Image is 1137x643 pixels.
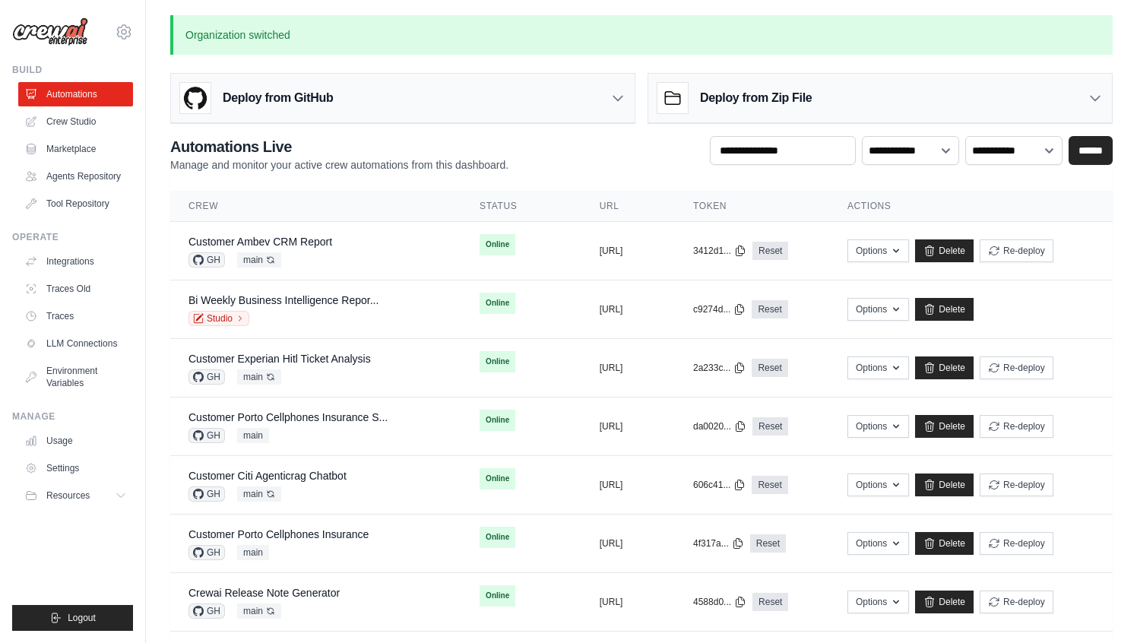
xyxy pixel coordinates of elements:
[46,489,90,502] span: Resources
[752,300,787,318] a: Reset
[480,585,515,607] span: Online
[980,532,1053,555] button: Re-deploy
[915,298,974,321] a: Delete
[180,83,211,113] img: GitHub Logo
[480,410,515,431] span: Online
[18,429,133,453] a: Usage
[752,242,788,260] a: Reset
[18,304,133,328] a: Traces
[18,109,133,134] a: Crew Studio
[693,479,746,491] button: 606c41...
[915,591,974,613] a: Delete
[675,191,829,222] th: Token
[581,191,675,222] th: URL
[847,239,909,262] button: Options
[237,369,281,385] span: main
[188,294,378,306] a: Bi Weekly Business Intelligence Repor...
[693,537,744,550] button: 4f317a...
[847,532,909,555] button: Options
[693,303,746,315] button: c9274d...
[188,369,225,385] span: GH
[980,474,1053,496] button: Re-deploy
[847,415,909,438] button: Options
[480,293,515,314] span: Online
[18,359,133,395] a: Environment Variables
[188,545,225,560] span: GH
[847,356,909,379] button: Options
[829,191,1113,222] th: Actions
[237,428,269,443] span: main
[188,311,249,326] a: Studio
[188,486,225,502] span: GH
[915,415,974,438] a: Delete
[188,603,225,619] span: GH
[480,351,515,372] span: Online
[188,528,369,540] a: Customer Porto Cellphones Insurance
[18,277,133,301] a: Traces Old
[188,428,225,443] span: GH
[480,468,515,489] span: Online
[693,245,746,257] button: 3412d1...
[12,231,133,243] div: Operate
[170,136,508,157] h2: Automations Live
[18,192,133,216] a: Tool Repository
[693,596,746,608] button: 4588d0...
[980,415,1053,438] button: Re-deploy
[170,157,508,173] p: Manage and monitor your active crew automations from this dashboard.
[170,191,461,222] th: Crew
[693,362,746,374] button: 2a233c...
[170,15,1113,55] p: Organization switched
[12,410,133,423] div: Manage
[480,527,515,548] span: Online
[188,236,332,248] a: Customer Ambev CRM Report
[847,591,909,613] button: Options
[188,252,225,268] span: GH
[18,164,133,188] a: Agents Repository
[12,64,133,76] div: Build
[18,137,133,161] a: Marketplace
[750,534,786,553] a: Reset
[915,239,974,262] a: Delete
[237,486,281,502] span: main
[980,591,1053,613] button: Re-deploy
[68,612,96,624] span: Logout
[188,411,388,423] a: Customer Porto Cellphones Insurance S...
[980,356,1053,379] button: Re-deploy
[18,331,133,356] a: LLM Connections
[752,359,787,377] a: Reset
[237,603,281,619] span: main
[18,82,133,106] a: Automations
[18,456,133,480] a: Settings
[915,474,974,496] a: Delete
[752,593,788,611] a: Reset
[461,191,581,222] th: Status
[18,249,133,274] a: Integrations
[915,356,974,379] a: Delete
[188,587,340,599] a: Crewai Release Note Generator
[12,605,133,631] button: Logout
[752,476,787,494] a: Reset
[188,353,371,365] a: Customer Experian Hitl Ticket Analysis
[237,252,281,268] span: main
[188,470,347,482] a: Customer Citi Agenticrag Chatbot
[237,545,269,560] span: main
[847,474,909,496] button: Options
[12,17,88,46] img: Logo
[223,89,333,107] h3: Deploy from GitHub
[980,239,1053,262] button: Re-deploy
[693,420,746,432] button: da0020...
[700,89,812,107] h3: Deploy from Zip File
[915,532,974,555] a: Delete
[752,417,788,436] a: Reset
[18,483,133,508] button: Resources
[847,298,909,321] button: Options
[480,234,515,255] span: Online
